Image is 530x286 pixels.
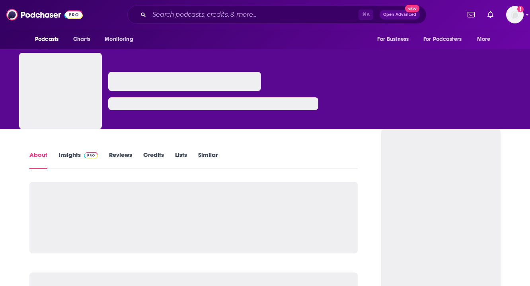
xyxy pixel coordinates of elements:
[99,32,143,47] button: open menu
[423,34,462,45] span: For Podcasters
[380,10,420,19] button: Open AdvancedNew
[73,34,90,45] span: Charts
[506,6,524,23] span: Logged in as AparnaKulkarni
[35,34,58,45] span: Podcasts
[377,34,409,45] span: For Business
[58,151,98,169] a: InsightsPodchaser Pro
[105,34,133,45] span: Monitoring
[175,151,187,169] a: Lists
[372,32,419,47] button: open menu
[29,32,69,47] button: open menu
[29,151,47,169] a: About
[517,6,524,12] svg: Add a profile image
[149,8,359,21] input: Search podcasts, credits, & more...
[6,7,83,22] img: Podchaser - Follow, Share and Rate Podcasts
[383,13,416,17] span: Open Advanced
[68,32,95,47] a: Charts
[84,152,98,158] img: Podchaser Pro
[477,34,491,45] span: More
[484,8,497,21] a: Show notifications dropdown
[472,32,501,47] button: open menu
[359,10,373,20] span: ⌘ K
[198,151,218,169] a: Similar
[127,6,427,24] div: Search podcasts, credits, & more...
[405,5,419,12] span: New
[506,6,524,23] img: User Profile
[109,151,132,169] a: Reviews
[506,6,524,23] button: Show profile menu
[143,151,164,169] a: Credits
[418,32,473,47] button: open menu
[464,8,478,21] a: Show notifications dropdown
